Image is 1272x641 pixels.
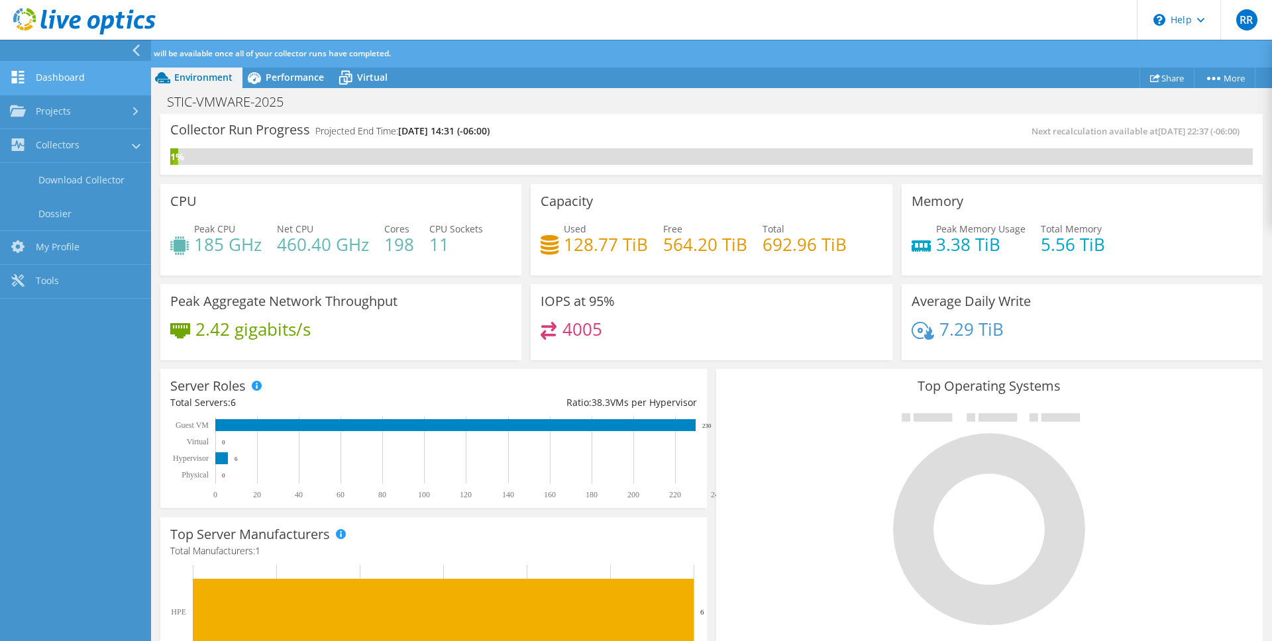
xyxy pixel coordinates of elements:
span: Peak Memory Usage [936,222,1026,235]
text: 230 [702,422,712,429]
h4: 2.42 gigabits/s [195,322,311,336]
span: Used [564,222,586,235]
text: 0 [222,439,225,446]
text: 200 [627,490,639,499]
span: [DATE] 14:31 (-06:00) [398,124,490,137]
text: 120 [460,490,472,499]
h4: Total Manufacturers: [170,544,697,558]
h3: IOPS at 95% [541,294,615,309]
text: 6 [700,608,704,616]
span: [DATE] 22:37 (-06:00) [1158,125,1240,137]
h4: 11 [429,237,483,252]
text: HPE [171,607,186,616]
h3: Top Operating Systems [726,379,1253,393]
h4: 185 GHz [194,237,262,252]
text: 140 [502,490,514,499]
svg: \n [1153,14,1165,26]
div: Total Servers: [170,395,433,410]
span: Free [663,222,682,235]
span: 38.3 [592,396,610,409]
h3: Memory [912,194,963,209]
text: 220 [669,490,681,499]
span: Virtual [357,71,388,83]
text: Physical [182,470,209,479]
h4: 128.77 TiB [564,237,648,252]
text: 180 [586,490,598,499]
a: More [1194,68,1255,88]
h4: Projected End Time: [315,124,490,138]
span: Peak CPU [194,222,235,235]
text: 6 [235,456,238,462]
span: Environment [174,71,233,83]
h4: 3.38 TiB [936,237,1026,252]
text: 160 [544,490,556,499]
span: Performance [266,71,324,83]
text: 0 [222,472,225,479]
div: Ratio: VMs per Hypervisor [433,395,696,410]
span: Total Memory [1041,222,1102,235]
h4: 5.56 TiB [1041,237,1105,252]
h4: 564.20 TiB [663,237,747,252]
span: Cores [384,222,409,235]
h4: 692.96 TiB [763,237,847,252]
h4: 7.29 TiB [939,322,1004,336]
span: Total [763,222,784,235]
h3: Server Roles [170,379,246,393]
h3: Capacity [541,194,593,209]
h4: 4005 [562,322,602,336]
h1: STIC-VMWARE-2025 [161,95,304,109]
span: 1 [255,544,260,557]
text: 60 [337,490,344,499]
h4: 198 [384,237,414,252]
text: 20 [253,490,261,499]
text: 80 [378,490,386,499]
span: Next recalculation available at [1032,125,1246,137]
h4: 460.40 GHz [277,237,369,252]
span: 6 [231,396,236,409]
div: 1% [170,150,178,164]
span: CPU Sockets [429,222,483,235]
span: Additional analysis will be available once all of your collector runs have completed. [81,48,391,59]
h3: Average Daily Write [912,294,1031,309]
text: Guest VM [176,420,209,430]
h3: Top Server Manufacturers [170,527,330,542]
text: Virtual [187,437,209,446]
h3: Peak Aggregate Network Throughput [170,294,397,309]
text: 100 [418,490,430,499]
h3: CPU [170,194,197,209]
text: 40 [295,490,303,499]
a: Share [1139,68,1194,88]
span: RR [1236,9,1257,30]
text: 0 [213,490,217,499]
span: Net CPU [277,222,313,235]
text: Hypervisor [173,454,209,463]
